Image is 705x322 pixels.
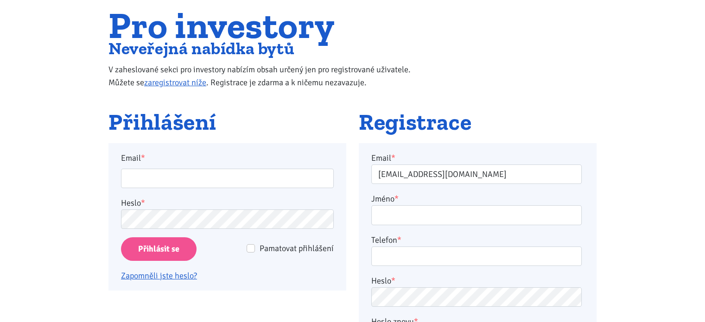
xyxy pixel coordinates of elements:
abbr: required [394,194,399,204]
abbr: required [391,276,395,286]
label: Telefon [371,234,401,246]
span: Pamatovat přihlášení [260,243,334,253]
h1: Pro investory [108,10,430,41]
h2: Přihlášení [108,110,346,135]
a: zaregistrovat níže [144,77,206,88]
h2: Neveřejná nabídka bytů [108,41,430,56]
label: Heslo [121,196,145,209]
a: Zapomněli jste heslo? [121,271,197,281]
label: Heslo [371,274,395,287]
abbr: required [397,235,401,245]
h2: Registrace [359,110,597,135]
abbr: required [391,153,395,163]
label: Email [115,152,340,164]
label: Email [371,152,395,164]
label: Jméno [371,192,399,205]
input: Přihlásit se [121,237,197,261]
p: V zaheslované sekci pro investory nabízím obsah určený jen pro registrované uživatele. Můžete se ... [108,63,430,89]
